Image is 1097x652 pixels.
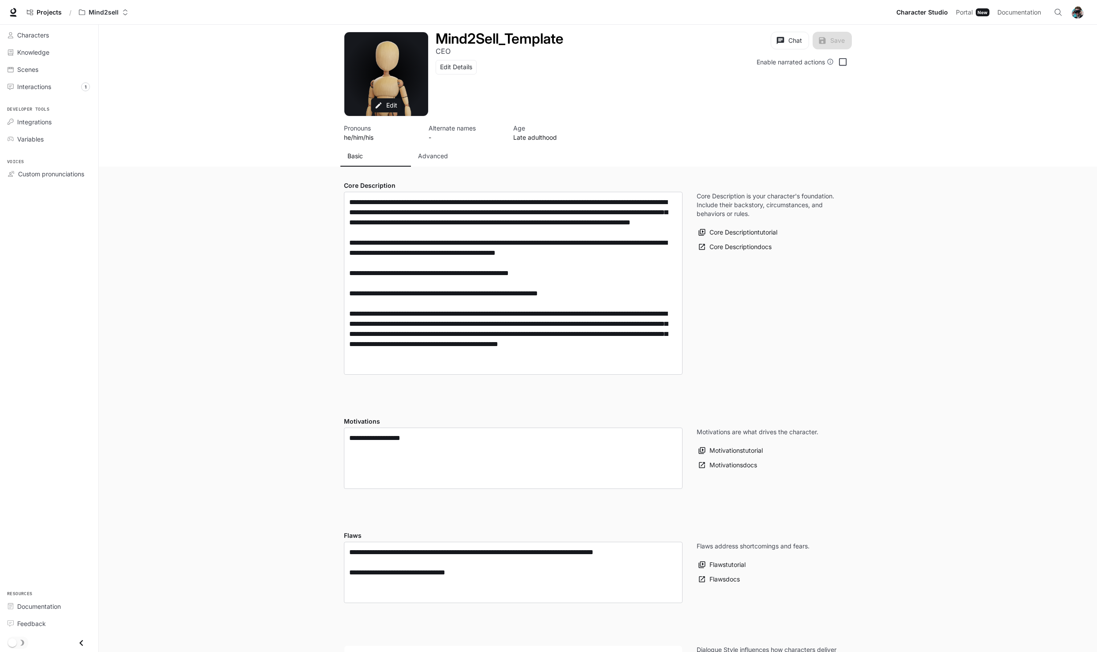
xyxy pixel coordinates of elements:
a: Feedback [4,616,95,631]
h4: Core Description [344,181,683,190]
p: Alternate names [429,123,503,133]
button: Open character details dialog [513,123,587,142]
p: Pronouns [344,123,418,133]
span: Character Studio [896,7,948,18]
span: Feedback [17,619,46,628]
p: Advanced [418,152,448,160]
a: Documentation [4,599,95,614]
a: Integrations [4,114,95,130]
span: Documentation [997,7,1041,18]
button: Edit [371,98,402,113]
h1: Mind2Sell_Template [436,30,563,47]
p: he/him/his [344,133,418,142]
p: Basic [347,152,363,160]
a: Character Studio [893,4,951,21]
p: Core Description is your character's foundation. Include their backstory, circumstances, and beha... [697,192,838,218]
button: Edit Details [436,60,477,75]
a: Core Descriptiondocs [697,240,774,254]
button: Chat [771,32,809,49]
a: Motivationsdocs [697,458,759,473]
h4: Motivations [344,417,683,426]
span: Projects [37,9,62,16]
span: Documentation [17,602,61,611]
p: Late adulthood [513,133,587,142]
div: / [66,8,75,17]
a: Characters [4,27,95,43]
span: Knowledge [17,48,49,57]
button: Open character details dialog [436,32,563,46]
p: - [429,133,503,142]
button: Open character details dialog [429,123,503,142]
button: Open Command Menu [1049,4,1067,21]
a: Interactions [4,79,95,94]
a: Documentation [994,4,1048,21]
h4: Flaws [344,531,683,540]
button: Open character avatar dialog [344,32,428,116]
button: Open character details dialog [436,46,451,56]
button: Open character details dialog [344,123,418,142]
button: Open workspace menu [75,4,132,21]
a: Knowledge [4,45,95,60]
p: Motivations are what drives the character. [697,428,818,436]
button: User avatar [1069,4,1086,21]
span: 1 [81,82,90,91]
div: Enable narrated actions [757,57,834,67]
a: PortalNew [952,4,993,21]
p: Mind2sell [89,9,119,16]
span: Integrations [17,117,52,127]
button: Motivationstutorial [697,443,765,458]
button: Core Descriptiontutorial [697,225,780,240]
div: Avatar image [344,32,428,116]
span: Portal [956,7,973,18]
span: Scenes [17,65,38,74]
div: label [344,192,683,375]
button: Close drawer [71,634,91,652]
button: Flawstutorial [697,558,748,572]
span: Variables [17,134,44,144]
span: Interactions [17,82,51,91]
img: User avatar [1071,6,1084,19]
a: Go to projects [23,4,66,21]
a: Scenes [4,62,95,77]
span: Characters [17,30,49,40]
p: Age [513,123,587,133]
p: CEO [436,47,451,56]
a: Variables [4,131,95,147]
span: Custom pronunciations [18,169,84,179]
span: Dark mode toggle [8,637,17,647]
a: Flawsdocs [697,572,742,587]
p: Flaws address shortcomings and fears. [697,542,810,551]
div: Flaws [344,542,683,603]
div: New [976,8,989,16]
a: Custom pronunciations [4,166,95,182]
